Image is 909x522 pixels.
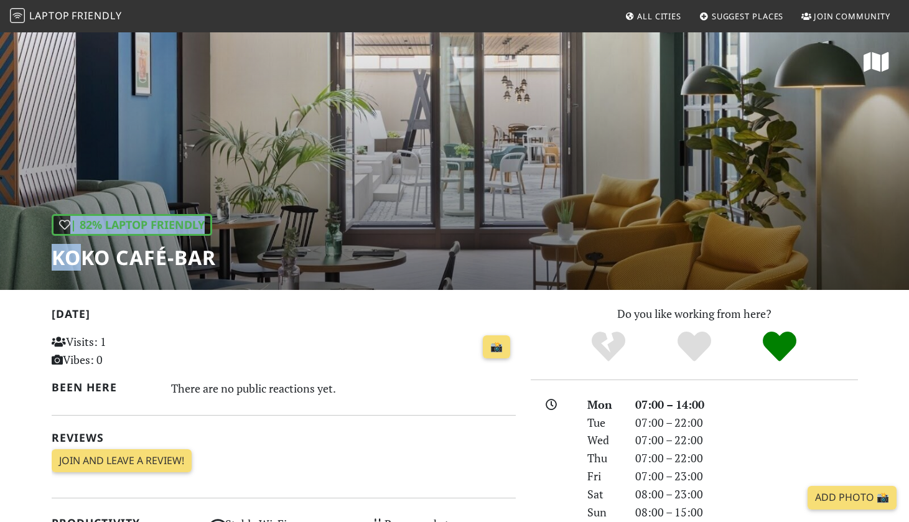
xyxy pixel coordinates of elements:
[628,449,865,467] div: 07:00 – 22:00
[628,467,865,485] div: 07:00 – 23:00
[580,467,627,485] div: Fri
[580,396,627,414] div: Mon
[580,414,627,432] div: Tue
[737,330,823,364] div: Definitely!
[814,11,890,22] span: Join Community
[620,5,686,27] a: All Cities
[712,11,784,22] span: Suggest Places
[72,9,121,22] span: Friendly
[483,335,510,359] a: 📸
[171,378,516,398] div: There are no public reactions yet.
[796,5,895,27] a: Join Community
[52,333,197,369] p: Visits: 1 Vibes: 0
[628,414,865,432] div: 07:00 – 22:00
[52,307,516,325] h2: [DATE]
[566,330,651,364] div: No
[628,431,865,449] div: 07:00 – 22:00
[580,431,627,449] div: Wed
[52,381,157,394] h2: Been here
[628,503,865,521] div: 08:00 – 15:00
[580,449,627,467] div: Thu
[531,305,858,323] p: Do you like working from here?
[52,449,192,473] a: Join and leave a review!
[694,5,789,27] a: Suggest Places
[628,485,865,503] div: 08:00 – 23:00
[580,503,627,521] div: Sun
[29,9,70,22] span: Laptop
[10,6,122,27] a: LaptopFriendly LaptopFriendly
[628,396,865,414] div: 07:00 – 14:00
[808,486,897,510] a: Add Photo 📸
[651,330,737,364] div: Yes
[637,11,681,22] span: All Cities
[52,214,212,236] div: | 82% Laptop Friendly
[52,431,516,444] h2: Reviews
[10,8,25,23] img: LaptopFriendly
[52,246,216,269] h1: koko café-bar
[580,485,627,503] div: Sat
